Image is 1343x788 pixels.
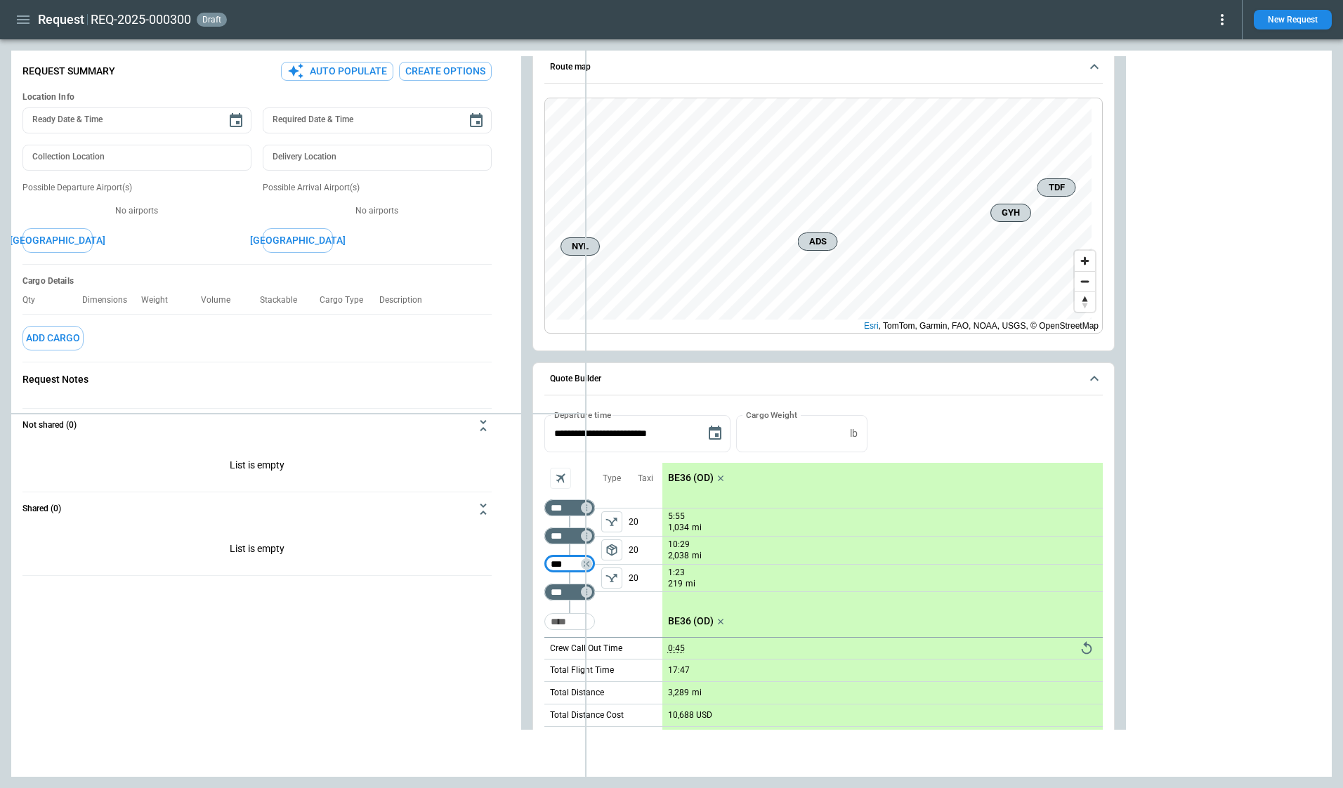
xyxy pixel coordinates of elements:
[554,409,612,421] label: Departure time
[199,15,224,25] span: draft
[550,709,624,721] p: Total Distance Cost
[601,539,622,560] button: left aligned
[668,578,683,590] p: 219
[668,539,690,550] p: 10:29
[668,665,690,676] p: 17:47
[629,508,662,536] p: 20
[603,473,621,485] p: Type
[22,92,492,103] h6: Location Info
[629,537,662,564] p: 20
[22,409,492,442] button: Not shared (0)
[550,687,604,699] p: Total Distance
[544,584,595,600] div: Not found
[22,326,84,350] button: Add Cargo
[22,276,492,287] h6: Cargo Details
[22,526,492,575] div: Not shared (0)
[263,182,492,194] p: Possible Arrival Airport(s)
[22,374,492,386] p: Request Notes
[281,62,393,81] button: Auto Populate
[22,442,492,492] p: List is empty
[22,65,115,77] p: Request Summary
[544,51,1103,84] button: Route map
[1043,180,1069,195] span: TDF
[462,107,490,135] button: Choose date
[668,567,685,578] p: 1:23
[601,567,622,589] span: Type of sector
[668,550,689,562] p: 2,038
[1075,271,1095,291] button: Zoom out
[38,11,84,28] h1: Request
[668,688,689,698] p: 3,289
[91,11,191,28] h2: REQ-2025-000300
[601,567,622,589] button: left aligned
[141,295,179,306] p: Weight
[550,643,622,655] p: Crew Call Out Time
[668,511,685,522] p: 5:55
[22,205,251,217] p: No airports
[22,526,492,575] p: List is empty
[201,295,242,306] p: Volume
[605,543,619,557] span: package_2
[544,527,595,544] div: Not found
[668,522,689,534] p: 1,034
[550,374,601,383] h6: Quote Builder
[260,295,308,306] p: Stackable
[850,428,858,440] p: lb
[222,107,250,135] button: Choose date
[550,63,591,72] h6: Route map
[320,295,374,306] p: Cargo Type
[544,499,595,516] div: Not found
[746,409,797,421] label: Cargo Weight
[692,522,702,534] p: mi
[1076,638,1097,659] button: Reset
[82,295,138,306] p: Dimensions
[544,363,1103,395] button: Quote Builder
[545,98,1092,320] canvas: Map
[638,473,653,485] p: Taxi
[22,228,93,253] button: [GEOGRAPHIC_DATA]
[263,205,492,217] p: No airports
[22,182,251,194] p: Possible Departure Airport(s)
[1254,10,1332,29] button: New Request
[1075,291,1095,312] button: Reset bearing to north
[686,578,695,590] p: mi
[1075,251,1095,271] button: Zoom in
[864,321,879,331] a: Esri
[544,556,595,572] div: Not found
[550,664,614,676] p: Total Flight Time
[601,539,622,560] span: Type of sector
[668,643,685,654] p: 0:45
[379,295,433,306] p: Description
[668,615,714,627] p: BE36 (OD)
[544,613,595,630] div: Too short
[804,235,831,249] span: ADS
[692,550,702,562] p: mi
[550,468,571,489] span: Aircraft selection
[601,511,622,532] span: Type of sector
[22,504,61,513] h6: Shared (0)
[668,472,714,484] p: BE36 (OD)
[629,565,662,591] p: 20
[22,442,492,492] div: Not shared (0)
[399,62,492,81] button: Create Options
[567,239,594,254] span: NYL
[22,295,46,306] p: Qty
[668,710,712,721] p: 10,688 USD
[22,492,492,526] button: Shared (0)
[22,421,77,430] h6: Not shared (0)
[701,419,729,447] button: Choose date, selected date is Sep 23, 2025
[997,206,1025,220] span: GYH
[864,319,1099,333] div: , TomTom, Garmin, FAO, NOAA, USGS, © OpenStreetMap
[692,687,702,699] p: mi
[263,228,333,253] button: [GEOGRAPHIC_DATA]
[544,98,1103,334] div: Route map
[601,511,622,532] button: left aligned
